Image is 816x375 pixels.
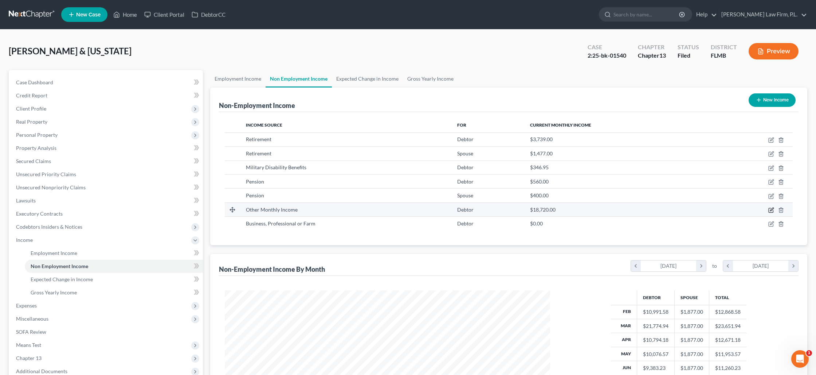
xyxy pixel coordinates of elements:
td: $12,868.58 [709,305,746,319]
span: Spouse [457,150,473,156]
div: District [711,43,737,51]
th: Jun [611,361,637,375]
span: Case Dashboard [16,79,53,85]
span: Retirement [246,150,271,156]
td: $12,671.18 [709,333,746,347]
span: Client Profile [16,105,46,112]
span: Retirement [246,136,271,142]
td: $11,953.57 [709,347,746,361]
div: $10,794.18 [643,336,668,344]
span: Unsecured Priority Claims [16,171,76,177]
div: 2:25-bk-01540 [588,51,626,60]
span: Credit Report [16,92,47,98]
div: $1,877.00 [680,322,703,330]
span: Gross Yearly Income [31,289,77,295]
span: Employment Income [31,250,77,256]
th: Feb [611,305,637,319]
div: Chapter [638,51,666,60]
a: Expected Change in Income [332,70,403,88]
div: Case [588,43,626,51]
button: New Income [749,93,796,107]
a: Lawsuits [10,194,203,207]
span: to [712,262,717,270]
div: $1,877.00 [680,351,703,358]
th: Spouse [674,290,709,305]
span: Means Test [16,342,41,348]
span: Debtor [457,178,474,185]
span: Executory Contracts [16,210,63,217]
div: Status [678,43,699,51]
a: Home [110,8,141,21]
span: Business, Professional or Farm [246,220,315,227]
th: Mar [611,319,637,333]
a: Employment Income [210,70,266,88]
th: Total [709,290,746,305]
a: Secured Claims [10,155,203,168]
a: Client Portal [141,8,188,21]
span: Chapter 13 [16,355,42,361]
div: Non-Employment Income By Month [219,265,325,274]
span: $346.95 [530,164,549,170]
a: Employment Income [25,247,203,260]
button: Preview [749,43,799,59]
span: SOFA Review [16,329,46,335]
span: Miscellaneous [16,316,48,322]
div: [DATE] [641,260,697,271]
span: For [457,122,466,128]
a: Unsecured Priority Claims [10,168,203,181]
span: Military Disability Benefits [246,164,306,170]
span: Current Monthly Income [530,122,591,128]
span: New Case [76,12,101,18]
a: Credit Report [10,89,203,102]
span: Income [16,237,33,243]
span: Property Analysis [16,145,56,151]
i: chevron_left [723,260,733,271]
span: Debtor [457,220,474,227]
div: $1,877.00 [680,308,703,316]
span: $3,739.00 [530,136,553,142]
div: $1,877.00 [680,336,703,344]
div: $21,774.94 [643,322,668,330]
i: chevron_right [788,260,798,271]
span: Debtor [457,206,474,213]
td: $11,260.23 [709,361,746,375]
a: Case Dashboard [10,76,203,89]
span: Additional Documents [16,368,67,374]
span: Lawsuits [16,197,36,204]
span: Codebtors Insiders & Notices [16,224,82,230]
a: [PERSON_NAME] Law Firm, P.L. [718,8,807,21]
div: $1,877.00 [680,364,703,372]
span: Debtor [457,164,474,170]
span: $560.00 [530,178,549,185]
a: Help [693,8,717,21]
div: $9,383.23 [643,364,668,372]
th: Apr [611,333,637,347]
a: Expected Change in Income [25,273,203,286]
div: [DATE] [733,260,789,271]
span: Unsecured Nonpriority Claims [16,184,86,190]
a: Gross Yearly Income [25,286,203,299]
a: Unsecured Nonpriority Claims [10,181,203,194]
div: FLMB [711,51,737,60]
a: Executory Contracts [10,207,203,220]
span: Spouse [457,192,473,198]
td: $23,651.94 [709,319,746,333]
span: Expenses [16,302,37,309]
i: chevron_left [631,260,641,271]
a: Gross Yearly Income [403,70,458,88]
div: $10,991.58 [643,308,668,316]
span: 13 [659,52,666,59]
th: Debtor [637,290,674,305]
a: Property Analysis [10,142,203,155]
iframe: Intercom live chat [791,350,809,368]
div: $10,076.57 [643,351,668,358]
span: Debtor [457,136,474,142]
span: $18,720.00 [530,206,556,213]
a: Non Employment Income [25,260,203,273]
span: Income Source [246,122,282,128]
span: [PERSON_NAME] & [US_STATE] [9,46,132,56]
span: Other Monthly Income [246,206,298,213]
span: Non Employment Income [31,263,88,269]
div: Filed [678,51,699,60]
span: $400.00 [530,192,549,198]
